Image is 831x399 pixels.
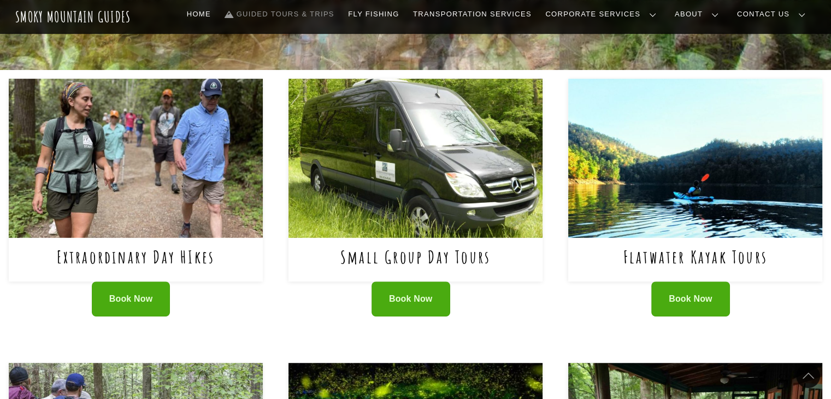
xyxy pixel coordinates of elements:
[669,294,712,305] span: Book Now
[221,3,339,26] a: Guided Tours & Trips
[372,281,450,317] a: Book Now
[182,3,215,26] a: Home
[568,79,822,237] img: Flatwater Kayak Tours
[541,3,665,26] a: Corporate Services
[57,245,215,268] a: Extraordinary Day HIkes
[9,79,263,237] img: Extraordinary Day HIkes
[651,281,730,317] a: Book Now
[15,8,131,26] a: Smoky Mountain Guides
[288,79,543,237] img: Small Group Day Tours
[109,294,153,305] span: Book Now
[623,245,768,268] a: Flatwater Kayak Tours
[92,281,170,317] a: Book Now
[344,3,403,26] a: Fly Fishing
[733,3,814,26] a: Contact Us
[389,294,433,305] span: Book Now
[670,3,727,26] a: About
[409,3,535,26] a: Transportation Services
[340,245,491,268] a: Small Group Day Tours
